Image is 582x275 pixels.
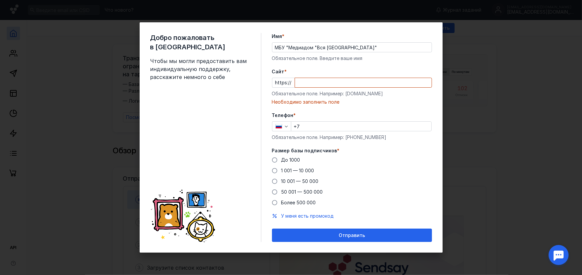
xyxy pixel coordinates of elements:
span: Отправить [339,233,365,238]
span: 1 001 — 10 000 [281,168,314,173]
span: 10 001 — 50 000 [281,178,319,184]
div: Обязательное поле. Например: [DOMAIN_NAME] [272,90,432,97]
div: Обязательное поле. Например: [PHONE_NUMBER] [272,134,432,141]
span: Cайт [272,68,285,75]
span: 50 001 — 500 000 [281,189,323,195]
button: У меня есть промокод [281,213,334,219]
div: Обязательное поле. Введите ваше имя [272,55,432,62]
button: Отправить [272,229,432,242]
div: Необходимо заполнить поле [272,99,432,105]
span: Телефон [272,112,294,119]
span: Имя [272,33,282,40]
span: Размер базы подписчиков [272,147,337,154]
span: Более 500 000 [281,200,316,205]
span: До 1000 [281,157,300,163]
span: Чтобы мы могли предоставить вам индивидуальную поддержку, расскажите немного о себе [150,57,250,81]
span: Добро пожаловать в [GEOGRAPHIC_DATA] [150,33,250,52]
